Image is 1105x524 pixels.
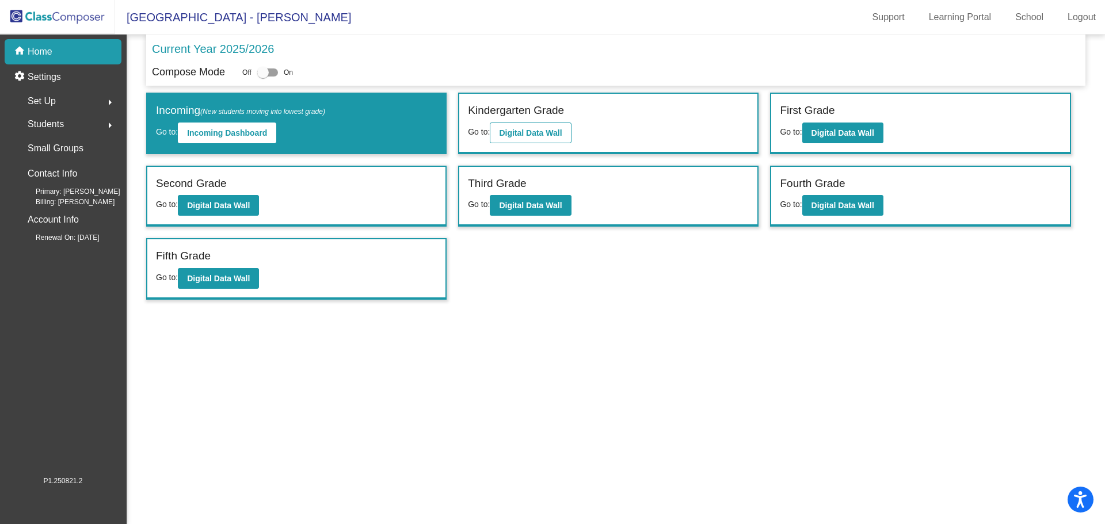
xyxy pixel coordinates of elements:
[17,186,120,197] span: Primary: [PERSON_NAME]
[780,200,802,209] span: Go to:
[811,201,874,210] b: Digital Data Wall
[187,274,250,283] b: Digital Data Wall
[115,8,351,26] span: [GEOGRAPHIC_DATA] - [PERSON_NAME]
[468,200,490,209] span: Go to:
[28,93,56,109] span: Set Up
[780,175,845,192] label: Fourth Grade
[103,95,117,109] mat-icon: arrow_right
[187,128,267,137] b: Incoming Dashboard
[468,127,490,136] span: Go to:
[156,200,178,209] span: Go to:
[28,70,61,84] p: Settings
[103,118,117,132] mat-icon: arrow_right
[468,102,564,119] label: Kindergarten Grade
[284,67,293,78] span: On
[200,108,325,116] span: (New students moving into lowest grade)
[14,45,28,59] mat-icon: home
[156,273,178,282] span: Go to:
[1058,8,1105,26] a: Logout
[499,201,562,210] b: Digital Data Wall
[863,8,914,26] a: Support
[920,8,1001,26] a: Learning Portal
[242,67,252,78] span: Off
[28,116,64,132] span: Students
[178,268,259,289] button: Digital Data Wall
[152,64,225,80] p: Compose Mode
[28,45,52,59] p: Home
[178,195,259,216] button: Digital Data Wall
[156,175,227,192] label: Second Grade
[187,201,250,210] b: Digital Data Wall
[28,212,79,228] p: Account Info
[17,232,99,243] span: Renewal On: [DATE]
[802,123,883,143] button: Digital Data Wall
[17,197,115,207] span: Billing: [PERSON_NAME]
[14,70,28,84] mat-icon: settings
[178,123,276,143] button: Incoming Dashboard
[468,175,526,192] label: Third Grade
[490,123,571,143] button: Digital Data Wall
[156,102,325,119] label: Incoming
[490,195,571,216] button: Digital Data Wall
[152,40,274,58] p: Current Year 2025/2026
[156,248,211,265] label: Fifth Grade
[28,140,83,156] p: Small Groups
[499,128,562,137] b: Digital Data Wall
[28,166,77,182] p: Contact Info
[802,195,883,216] button: Digital Data Wall
[156,127,178,136] span: Go to:
[780,102,835,119] label: First Grade
[811,128,874,137] b: Digital Data Wall
[1006,8,1053,26] a: School
[780,127,802,136] span: Go to:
